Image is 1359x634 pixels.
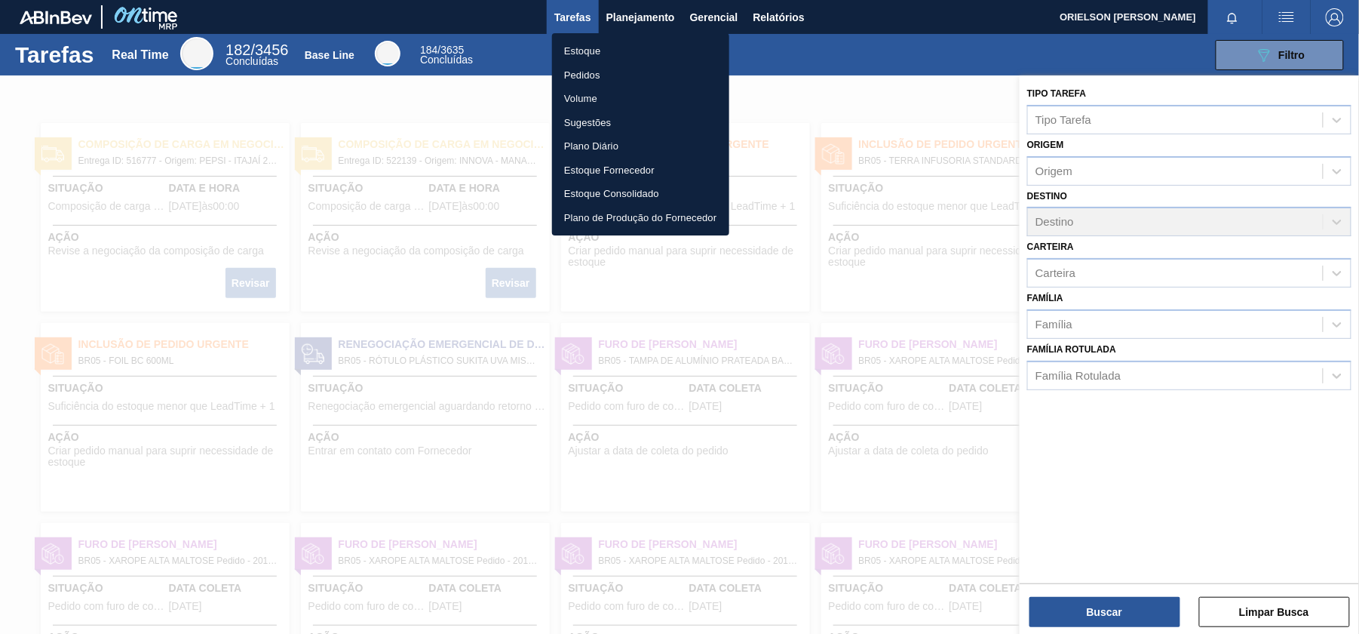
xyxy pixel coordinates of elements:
a: Estoque Fornecedor [552,158,729,183]
a: Estoque [552,39,729,63]
a: Plano de Produção do Fornecedor [552,206,729,230]
a: Volume [552,87,729,111]
a: Sugestões [552,111,729,135]
a: Estoque Consolidado [552,182,729,206]
a: Plano Diário [552,134,729,158]
a: Pedidos [552,63,729,88]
